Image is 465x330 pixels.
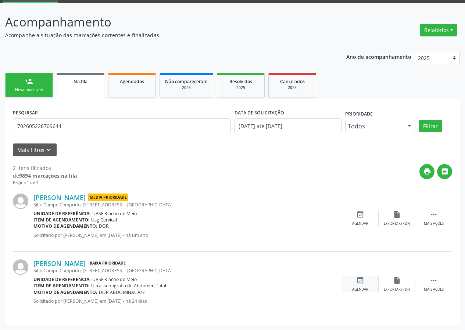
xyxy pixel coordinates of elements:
b: Unidade de referência: [33,210,91,217]
i:  [441,167,449,175]
img: img [13,259,28,275]
a: [PERSON_NAME] [33,194,86,202]
p: Acompanhe a situação das marcações correntes e finalizadas [5,31,323,39]
label: PESQUISAR [13,107,38,118]
b: Item de agendamento: [33,217,90,223]
div: Exportar (PDF) [384,221,410,226]
div: Sitio Campo Comprido, [STREET_ADDRESS] - [GEOGRAPHIC_DATA] [33,267,342,274]
div: 2025 [165,85,208,91]
strong: 9894 marcações na fila [19,172,77,179]
div: Agendar [352,221,368,226]
div: Mais ações [424,221,444,226]
label: DATA DE SOLICITAÇÃO [235,107,284,118]
button: Relatórios [420,24,457,36]
button:  [437,164,452,179]
i: keyboard_arrow_down [44,146,53,154]
p: Ano de acompanhamento [346,52,411,61]
div: Mais ações [424,287,444,292]
input: Nome, CNS [13,118,231,133]
div: Sitio Campo Comprido, [STREET_ADDRESS] - [GEOGRAPHIC_DATA] [33,202,342,208]
i:  [430,276,438,284]
div: 2 itens filtrados [13,164,77,172]
input: Selecione um intervalo [235,118,341,133]
button: print [419,164,434,179]
img: img [13,194,28,209]
i:  [430,210,438,219]
span: Cancelados [280,78,305,85]
span: Usg Cervical [91,217,117,223]
div: de [13,172,77,180]
span: Ultrassonografia de Abdomen Total [91,283,166,289]
a: [PERSON_NAME] [33,259,86,267]
b: Item de agendamento: [33,283,90,289]
div: Agendar [352,287,368,292]
span: Média Prioridade [88,194,128,201]
span: Baixa Prioridade [88,260,127,267]
b: Unidade de referência: [33,276,91,283]
i: print [423,167,431,175]
span: Não compareceram [165,78,208,85]
span: Agendados [120,78,144,85]
div: Nova marcação [11,87,47,93]
div: 2025 [222,85,259,91]
div: Página 1 de 1 [13,180,77,186]
span: DOR ABDOMINAL A/E [99,289,145,295]
div: person_add [25,77,33,85]
i: event_available [356,276,364,284]
span: DOR [99,223,109,229]
i: insert_drive_file [393,210,401,219]
b: Motivo de agendamento: [33,223,97,229]
label: Prioridade [345,109,373,120]
button: Mais filtroskeyboard_arrow_down [13,143,57,156]
p: Acompanhamento [5,13,323,31]
p: Solicitado por [PERSON_NAME] em [DATE] - há um ano [33,232,342,238]
span: UBSF Riacho do Meio [92,210,137,217]
i: insert_drive_file [393,276,401,284]
div: Exportar (PDF) [384,287,410,292]
span: Resolvidos [229,78,252,85]
span: Todos [348,123,400,130]
p: Solicitado por [PERSON_NAME] em [DATE] - há 24 dias [33,298,342,304]
span: Na fila [74,78,87,85]
b: Motivo de agendamento: [33,289,97,295]
i: event_available [356,210,364,219]
div: 2025 [274,85,311,91]
button: Filtrar [419,120,442,132]
span: UBSF Riacho do Meio [92,276,137,283]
